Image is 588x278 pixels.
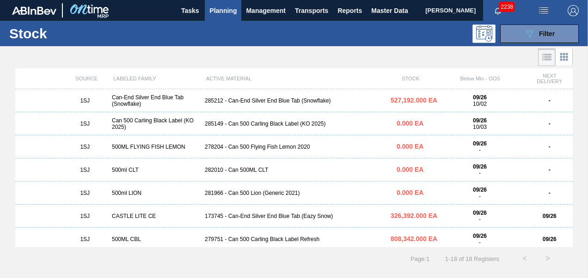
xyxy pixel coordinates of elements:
[180,5,200,16] span: Tasks
[473,187,487,193] strong: 09/26
[568,5,579,16] img: Logout
[479,170,481,176] span: -
[108,144,201,150] div: 500ML FLYING FISH LEMON
[387,76,434,81] div: STOCK
[473,117,487,124] strong: 09/26
[443,255,499,262] span: 1 - 18 of 18 Registers
[108,167,201,173] div: 500ml CLT
[295,5,328,16] span: Transports
[201,167,387,173] div: 282010 - Can 500ML CLT
[80,97,90,104] span: 1SJ
[12,6,56,15] img: TNhmsLtSVTkK8tSr43FrP2fwEKptu5GPRR3wAAAABJRU5ErkJggg==
[391,97,437,104] span: 527,192.000 EA
[479,216,481,223] span: -
[556,48,573,66] div: Card Vision
[549,121,551,127] strong: -
[472,24,496,43] div: Programming: no user selected
[108,117,201,130] div: Can 500 Carling Black Label (KO 2025)
[202,76,388,81] div: ACTIVE MATERIAL
[397,166,423,173] span: 0.000 EA
[539,30,555,37] span: Filter
[391,212,437,219] span: 326,392.000 EA
[473,94,487,101] strong: 09/26
[397,143,423,150] span: 0.000 EA
[80,144,90,150] span: 1SJ
[201,213,387,219] div: 173745 - Can-End Silver End Blue Tab (Eazy Snow)
[246,5,286,16] span: Management
[391,235,437,242] span: 808,342.000 EA
[473,101,487,107] span: 10/02
[473,124,487,130] span: 10/03
[63,76,110,81] div: SOURCE
[80,121,90,127] span: 1SJ
[410,255,429,262] span: Page : 1
[201,190,387,196] div: 281966 - Can 500 Lion (Generic 2021)
[108,190,201,196] div: 500ml LION
[337,5,362,16] span: Reports
[513,247,536,270] button: <
[538,5,549,16] img: userActions
[499,2,515,12] span: 2238
[209,5,237,16] span: Planning
[108,213,201,219] div: CASTLE LITE CE
[527,73,573,84] div: NEXT DELIVERY
[479,193,481,199] span: -
[397,120,423,127] span: 0.000 EA
[473,233,487,239] strong: 09/26
[201,236,387,242] div: 279751 - Can 500 Carling Black Label Refresh
[473,210,487,216] strong: 09/26
[201,144,387,150] div: 278204 - Can 500 Flying Fish Lemon 2020
[201,97,387,104] div: 285212 - Can-End Silver End Blue Tab (Snowflake)
[80,190,90,196] span: 1SJ
[543,213,557,219] strong: 09/26
[80,167,90,173] span: 1SJ
[543,236,557,242] strong: 09/26
[549,167,551,173] strong: -
[9,28,137,39] h1: Stock
[500,24,579,43] button: Filter
[473,163,487,170] strong: 09/26
[371,5,408,16] span: Master Data
[108,236,201,242] div: 500ML CBL
[110,76,202,81] div: LABELED FAMILY
[80,236,90,242] span: 1SJ
[549,190,551,196] strong: -
[201,121,387,127] div: 285149 - Can 500 Carling Black Label (KO 2025)
[397,189,423,196] span: 0.000 EA
[479,239,481,246] span: -
[536,247,559,270] button: >
[549,97,551,104] strong: -
[549,144,551,150] strong: -
[434,76,526,81] div: Below Min - OOS
[479,147,481,153] span: -
[473,140,487,147] strong: 09/26
[108,94,201,107] div: Can-End Silver End Blue Tab (Snowflake)
[483,4,513,17] button: Notifications
[80,213,90,219] span: 1SJ
[538,48,556,66] div: List Vision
